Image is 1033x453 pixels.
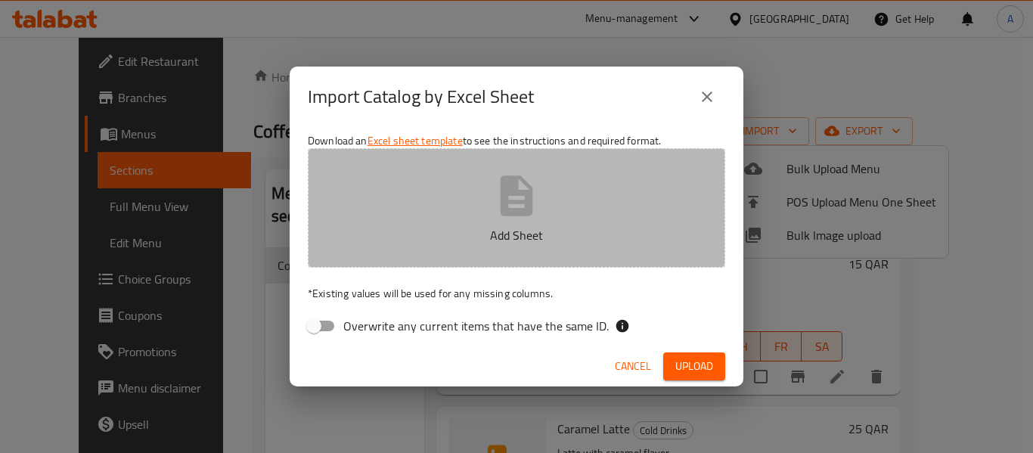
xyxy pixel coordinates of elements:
[615,357,651,376] span: Cancel
[308,148,725,268] button: Add Sheet
[331,226,702,244] p: Add Sheet
[675,357,713,376] span: Upload
[689,79,725,115] button: close
[368,131,463,150] a: Excel sheet template
[609,352,657,380] button: Cancel
[308,85,534,109] h2: Import Catalog by Excel Sheet
[663,352,725,380] button: Upload
[615,318,630,334] svg: If the overwrite option isn't selected, then the items that match an existing ID will be ignored ...
[290,127,743,346] div: Download an to see the instructions and required format.
[308,286,725,301] p: Existing values will be used for any missing columns.
[343,317,609,335] span: Overwrite any current items that have the same ID.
